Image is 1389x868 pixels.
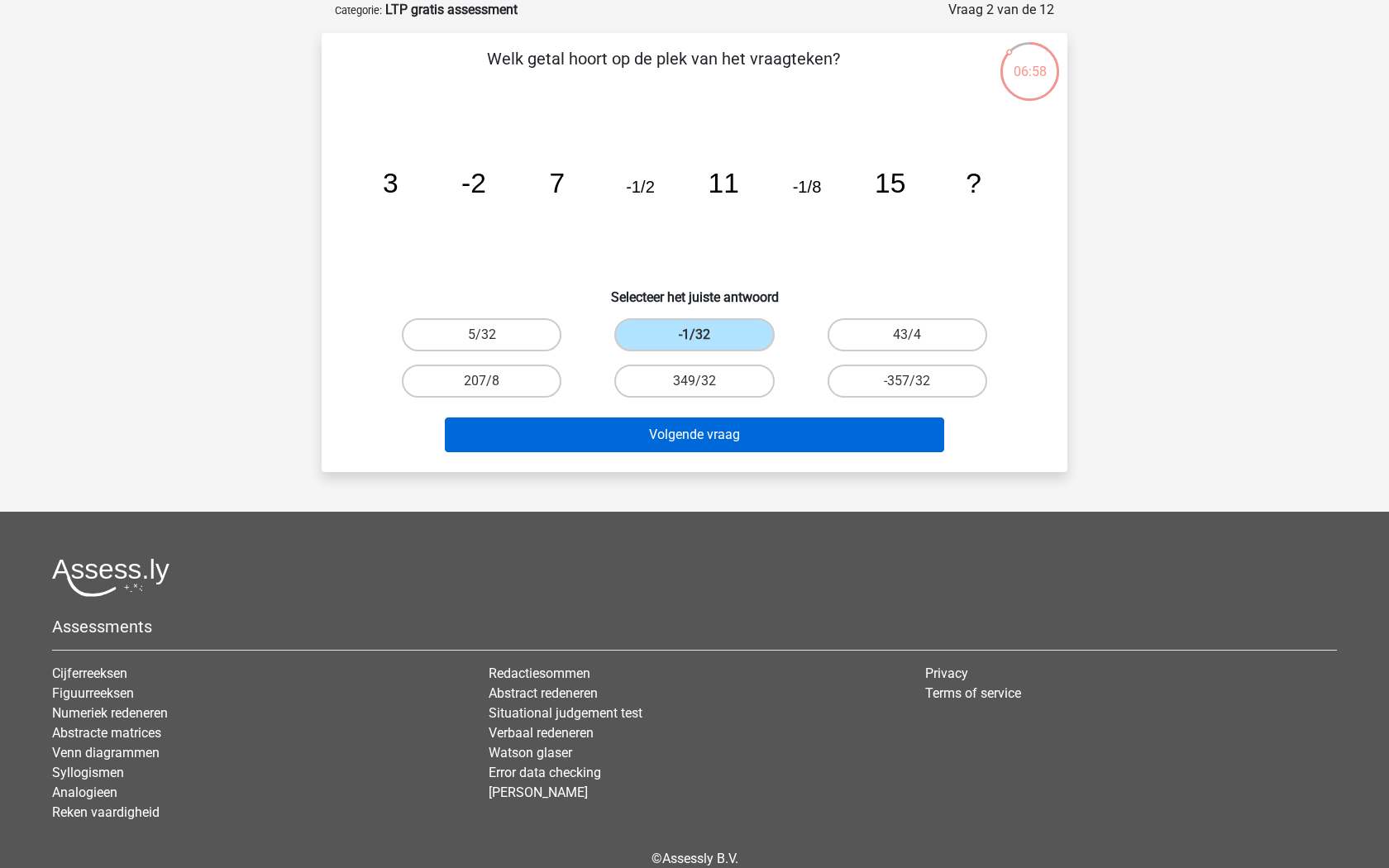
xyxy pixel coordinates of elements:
[489,725,594,741] a: Verbaal redeneren
[925,685,1021,701] a: Terms of service
[793,178,822,196] tspan: -1/8
[385,2,518,17] strong: LTP gratis assessment
[445,417,945,452] button: Volgende vraag
[52,745,160,761] a: Venn diagrammen
[348,46,979,96] p: Welk getal hoort op de plek van het vraagteken?
[461,168,486,198] tspan: -2
[52,665,127,681] a: Cijferreeksen
[489,785,588,800] a: [PERSON_NAME]
[999,41,1061,82] div: 06:58
[348,276,1041,305] h6: Selecteer het juiste antwoord
[489,745,572,761] a: Watson glaser
[614,365,774,398] label: 349/32
[52,785,117,800] a: Analogieen
[52,558,169,597] img: Assessly logo
[709,168,739,198] tspan: 11
[52,617,1337,637] h5: Assessments
[52,705,168,721] a: Numeriek redeneren
[52,765,124,780] a: Syllogismen
[626,178,655,196] tspan: -1/2
[52,725,161,741] a: Abstracte matrices
[335,4,382,17] small: Categorie:
[549,168,565,198] tspan: 7
[875,168,905,198] tspan: 15
[828,365,987,398] label: -357/32
[489,705,642,721] a: Situational judgement test
[489,765,601,780] a: Error data checking
[614,318,774,351] label: -1/32
[925,665,968,681] a: Privacy
[402,365,561,398] label: 207/8
[383,168,399,198] tspan: 3
[489,665,590,681] a: Redactiesommen
[489,685,598,701] a: Abstract redeneren
[402,318,561,351] label: 5/32
[966,168,981,198] tspan: ?
[52,804,160,820] a: Reken vaardigheid
[52,685,134,701] a: Figuurreeksen
[662,851,738,866] a: Assessly B.V.
[828,318,987,351] label: 43/4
